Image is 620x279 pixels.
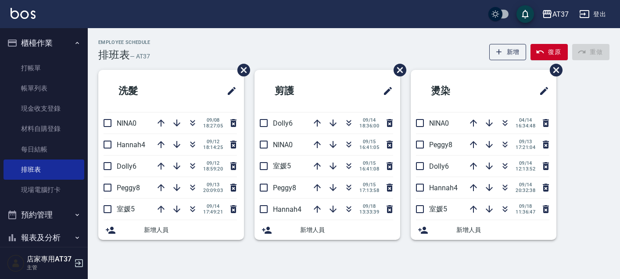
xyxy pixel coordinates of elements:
span: 09/15 [359,182,379,188]
span: 18:27:05 [203,123,223,129]
span: 09/14 [516,160,535,166]
span: 11:36:47 [516,209,535,215]
h5: 店家專用AT37 [27,255,72,264]
h6: — AT37 [130,52,150,61]
h2: 剪護 [262,75,342,107]
h2: 燙染 [418,75,498,107]
span: 13:33:39 [359,209,379,215]
span: 09/14 [359,117,379,123]
a: 現金收支登錄 [4,98,84,119]
span: 09/18 [359,203,379,209]
img: Logo [11,8,36,19]
button: 登出 [576,6,609,22]
span: 新增人員 [300,225,393,235]
button: 新增 [489,44,527,60]
a: 帳單列表 [4,78,84,98]
button: AT37 [538,5,572,23]
span: 20:32:38 [516,188,535,193]
span: 09/12 [203,139,223,145]
p: 主管 [27,264,72,272]
span: Peggy8 [117,184,140,192]
span: 09/18 [516,203,535,209]
span: Dolly6 [429,162,449,170]
span: 刪除班表 [231,57,251,83]
button: 櫃檯作業 [4,32,84,54]
span: 09/14 [516,182,535,188]
span: 17:13:58 [359,188,379,193]
button: 復原 [530,44,568,60]
div: 新增人員 [411,220,556,240]
span: NINA0 [117,119,136,127]
span: 17:21:04 [516,145,535,150]
span: 新增人員 [144,225,237,235]
span: NINA0 [273,141,293,149]
span: 室媛5 [273,162,291,170]
span: Hannah4 [429,184,458,192]
a: 現場電腦打卡 [4,180,84,200]
span: 18:36:00 [359,123,379,129]
a: 材料自購登錄 [4,119,84,139]
h2: Employee Schedule [98,40,151,45]
span: 17:49:21 [203,209,223,215]
div: 新增人員 [254,220,400,240]
h3: 排班表 [98,49,130,61]
button: 報表及分析 [4,226,84,249]
span: 09/15 [359,160,379,166]
button: save [516,5,534,23]
span: Hannah4 [117,141,145,149]
span: 16:34:48 [516,123,535,129]
span: 09/12 [203,160,223,166]
span: 18:14:25 [203,145,223,150]
span: Hannah4 [273,205,301,214]
span: 室媛5 [429,205,447,213]
span: 室媛5 [117,205,135,213]
span: Dolly6 [273,119,293,127]
span: Dolly6 [117,162,136,170]
span: 18:59:20 [203,166,223,172]
span: 刪除班表 [387,57,408,83]
span: 修改班表的標題 [534,80,549,101]
span: 修改班表的標題 [377,80,393,101]
div: AT37 [552,9,569,20]
span: 16:41:05 [359,145,379,150]
span: 09/14 [203,203,223,209]
span: 修改班表的標題 [221,80,237,101]
button: 預約管理 [4,203,84,226]
img: Person [7,254,25,272]
div: 新增人員 [98,220,244,240]
span: Peggy8 [273,184,296,192]
span: Peggy8 [429,141,452,149]
a: 打帳單 [4,58,84,78]
span: 12:13:52 [516,166,535,172]
span: NINA0 [429,119,449,127]
span: 09/08 [203,117,223,123]
span: 16:41:08 [359,166,379,172]
span: 20:09:03 [203,188,223,193]
span: 09/13 [203,182,223,188]
h2: 洗髮 [105,75,186,107]
span: 09/15 [359,139,379,145]
span: 刪除班表 [543,57,564,83]
span: 04/14 [516,117,535,123]
span: 新增人員 [456,225,549,235]
a: 排班表 [4,159,84,180]
a: 每日結帳 [4,139,84,159]
span: 09/13 [516,139,535,145]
